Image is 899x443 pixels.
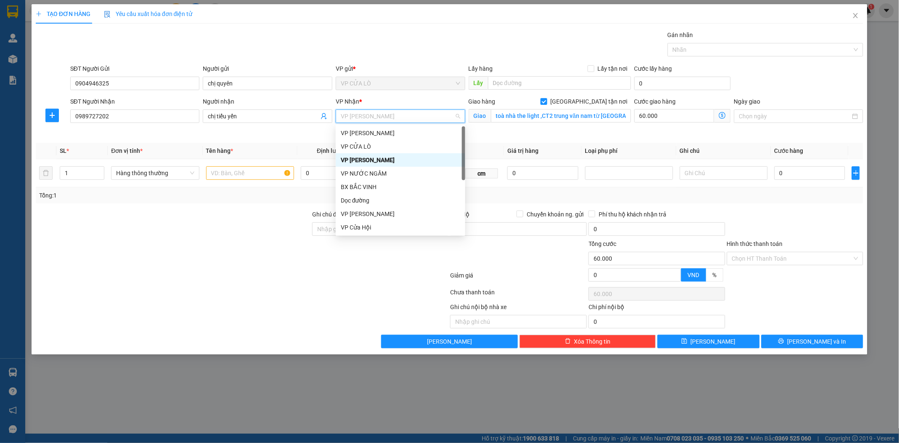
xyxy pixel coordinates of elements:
[111,147,143,154] span: Đơn vị tính
[634,109,714,123] input: Cước giao hàng
[341,142,460,151] div: VP CỬA LÒ
[852,12,859,19] span: close
[680,166,768,180] input: Ghi Chú
[676,143,771,159] th: Ghi chú
[104,11,111,18] img: icon
[116,167,194,179] span: Hàng thông thường
[595,210,670,219] span: Phí thu hộ khách nhận trả
[682,338,687,345] span: save
[658,335,759,348] button: save[PERSON_NAME]
[727,240,783,247] label: Hình thức thanh toán
[469,98,496,105] span: Giao hàng
[582,143,676,159] th: Loại phụ phí
[39,191,347,200] div: Tổng: 1
[336,98,359,105] span: VP Nhận
[523,210,587,219] span: Chuyển khoản ng. gửi
[788,337,846,346] span: [PERSON_NAME] và In
[36,11,90,17] span: TẠO ĐƠN HÀNG
[336,126,465,140] div: VP TRẦN THỦ ĐỘ
[634,77,731,90] input: Cước lấy hàng
[336,153,465,167] div: VP GIA LÂM
[203,64,332,73] div: Người gửi
[469,109,491,123] span: Giao
[589,240,616,247] span: Tổng cước
[336,207,465,221] div: VP Nghi Xuân
[24,7,85,34] strong: CHUYỂN PHÁT NHANH AN PHÚ QUÝ
[46,112,58,119] span: plus
[36,11,42,17] span: plus
[336,194,465,207] div: Dọc đường
[336,64,465,73] div: VP gửi
[60,147,66,154] span: SL
[427,337,472,346] span: [PERSON_NAME]
[70,97,200,106] div: SĐT Người Nhận
[341,223,460,232] div: VP Cửa Hội
[336,180,465,194] div: BX BẮC VINH
[450,271,588,286] div: Giảm giá
[469,65,493,72] span: Lấy hàng
[844,4,867,28] button: Close
[450,315,587,328] input: Nhập ghi chú
[488,76,631,90] input: Dọc đường
[688,272,700,278] span: VND
[778,338,784,345] span: printer
[341,169,460,178] div: VP NƯỚC NGẦM
[312,222,449,236] input: Ghi chú đơn hàng
[336,221,465,234] div: VP Cửa Hội
[634,65,672,72] label: Cước lấy hàng
[507,166,578,180] input: 0
[45,109,59,122] button: plus
[520,335,656,348] button: deleteXóa Thông tin
[312,211,358,218] label: Ghi chú đơn hàng
[734,98,761,105] label: Ngày giao
[321,113,327,120] span: user-add
[206,166,294,180] input: VD: Bàn, Ghế
[203,97,332,106] div: Người nhận
[739,112,851,121] input: Ngày giao
[565,338,571,345] span: delete
[341,128,460,138] div: VP [PERSON_NAME]
[70,64,200,73] div: SĐT Người Gửi
[341,196,460,205] div: Dọc đường
[691,337,736,346] span: [PERSON_NAME]
[21,36,85,64] span: [GEOGRAPHIC_DATA], [GEOGRAPHIC_DATA] ↔ [GEOGRAPHIC_DATA]
[450,302,587,315] div: Ghi chú nội bộ nhà xe
[466,168,498,179] span: cm
[39,166,53,180] button: delete
[719,112,726,119] span: dollar-circle
[491,109,631,123] input: Giao tận nơi
[341,77,460,90] span: VP CỬA LÒ
[469,76,488,90] span: Lấy
[4,45,20,87] img: logo
[774,147,804,154] span: Cước hàng
[589,302,725,315] div: Chi phí nội bộ
[713,272,717,278] span: %
[341,110,460,123] span: VP GIA LÂM
[507,147,538,154] span: Giá trị hàng
[341,182,460,192] div: BX BẮC VINH
[594,64,631,73] span: Lấy tận nơi
[574,337,611,346] span: Xóa Thông tin
[761,335,863,348] button: printer[PERSON_NAME] và In
[341,155,460,165] div: VP [PERSON_NAME]
[381,335,518,348] button: [PERSON_NAME]
[336,140,465,153] div: VP CỬA LÒ
[341,209,460,219] div: VP [PERSON_NAME]
[450,288,588,302] div: Chưa thanh toán
[852,170,859,176] span: plus
[206,147,233,154] span: Tên hàng
[336,167,465,180] div: VP NƯỚC NGẦM
[852,166,860,180] button: plus
[104,11,193,17] span: Yêu cầu xuất hóa đơn điện tử
[668,32,693,38] label: Gán nhãn
[634,98,676,105] label: Cước giao hàng
[317,147,347,154] span: Định lượng
[547,97,631,106] span: [GEOGRAPHIC_DATA] tận nơi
